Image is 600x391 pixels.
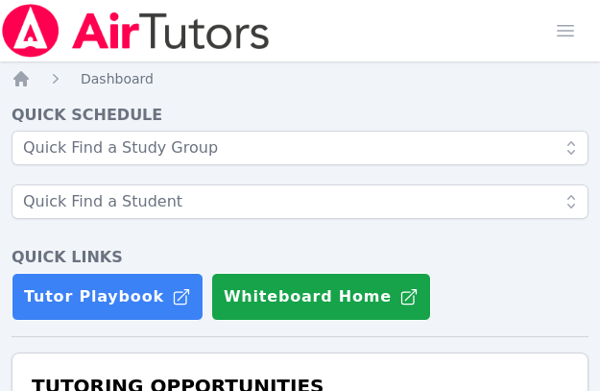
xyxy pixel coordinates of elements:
nav: Breadcrumb [12,69,588,88]
h4: Quick Links [12,246,588,269]
input: Quick Find a Student [12,184,588,219]
a: Tutor Playbook [12,273,204,321]
a: Dashboard [81,69,154,88]
h4: Quick Schedule [12,104,588,127]
button: Whiteboard Home [211,273,431,321]
input: Quick Find a Study Group [12,131,588,165]
span: Dashboard [81,71,154,86]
